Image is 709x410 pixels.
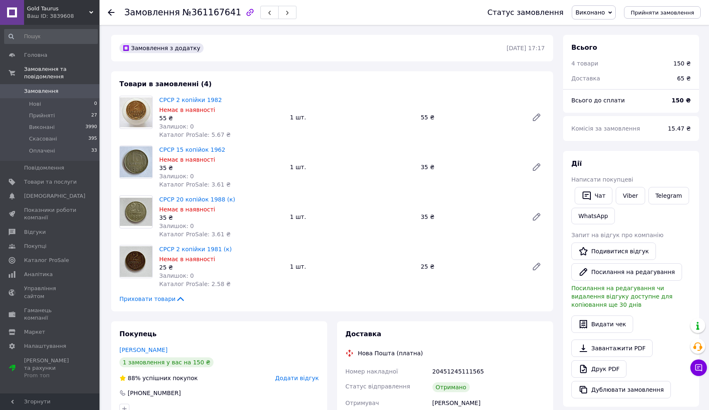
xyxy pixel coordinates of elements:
[418,161,525,173] div: 35 ₴
[571,263,682,281] button: Посилання на редагування
[159,97,222,103] a: СРСР 2 копійки 1982
[571,360,626,378] a: Друк PDF
[119,80,212,88] span: Товари в замовленні (4)
[24,271,53,278] span: Аналітика
[287,211,417,223] div: 1 шт.
[24,342,66,350] span: Налаштування
[24,243,46,250] span: Покупці
[431,364,546,379] div: 20451245111565
[24,357,77,380] span: [PERSON_NAME] та рахунки
[24,228,46,236] span: Відгуки
[91,147,97,155] span: 33
[128,375,141,381] span: 88%
[120,146,152,177] img: СРСР 15 копійок 1962
[571,315,633,333] button: Видати чек
[24,257,69,264] span: Каталог ProSale
[159,107,215,113] span: Немає в наявності
[673,59,691,68] div: 150 ₴
[575,187,612,204] button: Чат
[24,285,77,300] span: Управління сайтом
[24,51,47,59] span: Головна
[159,256,215,262] span: Немає в наявності
[528,159,545,175] a: Редагувати
[631,10,694,16] span: Прийняти замовлення
[159,181,231,188] span: Каталог ProSale: 3.61 ₴
[571,208,615,224] a: WhatsApp
[571,340,653,357] a: Завантажити PDF
[159,146,225,153] a: СРСР 15 копійок 1962
[275,375,319,381] span: Додати відгук
[616,187,645,204] a: Viber
[528,109,545,126] a: Редагувати
[24,206,77,221] span: Показники роботи компанії
[159,131,231,138] span: Каталог ProSale: 5.67 ₴
[159,196,235,203] a: СРСР 20 копійок 1988 (к)
[571,176,633,183] span: Написати покупцеві
[159,213,283,222] div: 35 ₴
[345,383,410,390] span: Статус відправлення
[24,372,77,379] div: Prom топ
[120,198,152,226] img: СРСР 20 копійок 1988 (к)
[29,100,41,108] span: Нові
[159,223,194,229] span: Залишок: 0
[24,328,45,336] span: Маркет
[159,156,215,163] span: Немає в наявності
[507,45,545,51] time: [DATE] 17:17
[29,112,55,119] span: Прийняті
[571,125,640,132] span: Комісія за замовлення
[528,258,545,275] a: Редагувати
[24,66,100,80] span: Замовлення та повідомлення
[88,135,97,143] span: 395
[528,209,545,225] a: Редагувати
[29,147,55,155] span: Оплачені
[159,164,283,172] div: 35 ₴
[27,12,100,20] div: Ваш ID: 3839608
[571,97,625,104] span: Всього до сплати
[159,173,194,180] span: Залишок: 0
[124,7,180,17] span: Замовлення
[120,246,152,277] img: СРСР 2 копійки 1981 (к)
[418,211,525,223] div: 35 ₴
[159,123,194,130] span: Залишок: 0
[4,29,98,44] input: Пошук
[24,178,77,186] span: Товари та послуги
[571,243,656,260] a: Подивитися відгук
[287,161,417,173] div: 1 шт.
[571,232,663,238] span: Запит на відгук про компанію
[624,6,701,19] button: Прийняти замовлення
[159,206,215,213] span: Немає в наявності
[690,359,707,376] button: Чат з покупцем
[119,330,157,338] span: Покупець
[127,389,182,397] div: [PHONE_NUMBER]
[29,124,55,131] span: Виконані
[575,9,605,16] span: Виконано
[24,164,64,172] span: Повідомлення
[571,60,598,67] span: 4 товари
[648,187,689,204] a: Telegram
[159,246,232,252] a: СРСР 2 копійки 1981 (к)
[159,272,194,279] span: Залишок: 0
[24,192,85,200] span: [DEMOGRAPHIC_DATA]
[571,285,673,308] span: Посилання на редагування чи видалення відгуку доступне для копіювання ще 30 днів
[418,112,525,123] div: 55 ₴
[159,114,283,122] div: 55 ₴
[119,374,198,382] div: успішних покупок
[571,381,671,398] button: Дублювати замовлення
[119,43,204,53] div: Замовлення з додатку
[487,8,563,17] div: Статус замовлення
[345,400,379,406] span: Отримувач
[119,347,168,353] a: [PERSON_NAME]
[94,100,97,108] span: 0
[159,231,231,238] span: Каталог ProSale: 3.61 ₴
[571,75,600,82] span: Доставка
[418,261,525,272] div: 25 ₴
[345,330,381,338] span: Доставка
[159,281,231,287] span: Каталог ProSale: 2.58 ₴
[24,87,58,95] span: Замовлення
[571,160,582,167] span: Дії
[85,124,97,131] span: 3990
[345,368,398,375] span: Номер накладної
[672,69,696,87] div: 65 ₴
[120,97,152,128] img: СРСР 2 копійки 1982
[432,382,470,392] div: Отримано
